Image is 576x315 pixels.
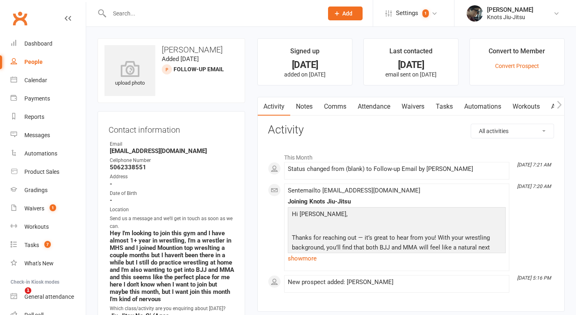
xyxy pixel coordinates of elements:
[459,97,507,116] a: Automations
[495,63,539,69] a: Convert Prospect
[487,13,533,21] div: Knots Jiu-Jitsu
[265,71,345,78] p: added on [DATE]
[11,71,86,90] a: Calendar
[104,45,238,54] h3: [PERSON_NAME]
[110,164,234,171] strong: 5062338551
[288,198,506,205] div: Joining Knots Jiu-Jitsu
[50,204,56,211] span: 1
[44,241,51,248] span: 7
[24,242,39,248] div: Tasks
[517,162,551,168] i: [DATE] 7:21 AM
[107,8,317,19] input: Search...
[24,132,50,138] div: Messages
[507,97,546,116] a: Workouts
[110,215,234,230] div: Send us a message and we'll get in touch as soon as we can.
[110,140,234,148] div: Email
[371,71,451,78] p: email sent on [DATE]
[288,279,506,286] div: New prospect added: [PERSON_NAME]
[328,7,363,20] button: Add
[11,254,86,273] a: What's New
[342,10,352,17] span: Add
[517,184,551,189] i: [DATE] 7:20 AM
[288,253,506,264] a: show more
[24,205,44,212] div: Waivers
[25,287,31,294] span: 1
[290,97,318,116] a: Notes
[24,77,47,83] div: Calendar
[24,114,44,120] div: Reports
[174,66,224,72] span: Follow-up Email
[290,233,504,264] p: Thanks for reaching out — it’s great to hear from you! With your wrestling background, you’ll fin...
[11,144,86,163] a: Automations
[489,46,545,61] div: Convert to Member
[430,97,459,116] a: Tasks
[396,4,418,22] span: Settings
[24,187,48,193] div: Gradings
[24,223,49,230] div: Workouts
[11,108,86,126] a: Reports
[110,190,234,197] div: Date of Birth
[389,46,433,61] div: Last contacted
[24,95,50,102] div: Payments
[11,126,86,144] a: Messages
[318,97,352,116] a: Comms
[110,173,234,181] div: Address
[11,90,86,108] a: Payments
[104,61,155,87] div: upload photo
[422,9,429,17] span: 1
[268,124,554,136] h3: Activity
[467,5,483,22] img: thumb_image1614103803.png
[24,168,59,175] div: Product Sales
[162,55,199,63] time: Added [DATE]
[109,122,234,134] h3: Contact information
[11,163,86,181] a: Product Sales
[288,187,420,194] span: Sent email to [EMAIL_ADDRESS][DOMAIN_NAME]
[24,40,52,47] div: Dashboard
[290,46,320,61] div: Signed up
[11,199,86,218] a: Waivers 1
[11,181,86,199] a: Gradings
[11,218,86,236] a: Workouts
[487,6,533,13] div: [PERSON_NAME]
[517,275,551,281] i: [DATE] 5:16 PM
[396,97,430,116] a: Waivers
[110,305,234,313] div: Which class/activity are you enquiring about [DATE]?
[110,230,234,303] strong: Hey I'm looking to join this gym and I have almost 1+ year in wrestling, I'm a wrestler in MHS an...
[11,288,86,306] a: General attendance kiosk mode
[288,166,506,173] div: Status changed from (blank) to Follow-up Email by [PERSON_NAME]
[110,180,234,188] strong: -
[265,61,345,69] div: [DATE]
[290,209,504,221] p: Hi [PERSON_NAME],
[371,61,451,69] div: [DATE]
[24,150,57,157] div: Automations
[24,293,74,300] div: General attendance
[11,35,86,53] a: Dashboard
[258,97,290,116] a: Activity
[24,260,54,267] div: What's New
[352,97,396,116] a: Attendance
[110,147,234,155] strong: [EMAIL_ADDRESS][DOMAIN_NAME]
[11,53,86,71] a: People
[11,236,86,254] a: Tasks 7
[268,149,554,162] li: This Month
[10,8,30,28] a: Clubworx
[8,287,28,307] iframe: Intercom live chat
[110,197,234,204] strong: -
[110,157,234,164] div: Cellphone Number
[24,59,43,65] div: People
[110,206,234,214] div: Location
